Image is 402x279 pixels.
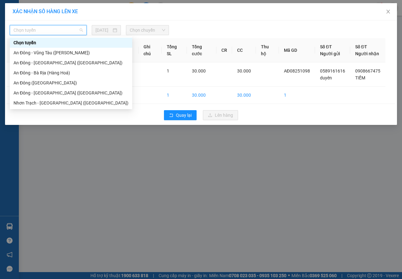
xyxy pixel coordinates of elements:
[7,38,25,62] th: STT
[10,58,132,68] div: An Đông - Nhơn Trạch (Hàng Hoá)
[10,78,132,88] div: An Đông (Hàng Ngoài)
[130,25,165,35] span: Chọn chuyến
[216,38,232,62] th: CR
[10,98,132,108] div: Nhơn Trạch - An Đông (Hàng hóa)
[167,68,169,73] span: 1
[14,79,128,86] div: An Đông ([GEOGRAPHIC_DATA])
[162,87,187,104] td: 1
[320,51,340,56] span: Người gửi
[139,38,162,62] th: Ghi chú
[320,68,345,73] span: 0589161616
[187,38,216,62] th: Tổng cước
[386,9,391,14] span: close
[237,68,251,73] span: 30.000
[232,87,256,104] td: 30.000
[164,110,197,120] button: rollbackQuay lại
[14,69,128,76] div: An Đông - Bà Rịa (Hàng Hoá)
[10,68,132,78] div: An Đông - Bà Rịa (Hàng Hoá)
[7,62,25,87] td: 1
[13,8,78,14] span: XÁC NHẬN SỐ HÀNG LÊN XE
[355,68,380,73] span: 0908667475
[176,112,192,119] span: Quay lại
[14,89,128,96] div: An Đông - [GEOGRAPHIC_DATA] ([GEOGRAPHIC_DATA])
[169,113,173,118] span: rollback
[14,59,128,66] div: An Đông - [GEOGRAPHIC_DATA] ([GEOGRAPHIC_DATA])
[187,87,216,104] td: 30.000
[379,3,397,21] button: Close
[355,51,379,56] span: Người nhận
[279,87,315,104] td: 1
[355,44,367,49] span: Số ĐT
[10,38,132,48] div: Chọn tuyến
[355,75,365,80] span: TIỀM
[320,75,332,80] span: duyên
[14,25,83,35] span: Chọn tuyến
[192,68,206,73] span: 30.000
[320,44,332,49] span: Số ĐT
[232,38,256,62] th: CC
[14,39,128,46] div: Chọn tuyến
[284,68,310,73] span: AĐ08251098
[10,48,132,58] div: An Đông - Vũng Tàu (Hàng Hoá)
[162,38,187,62] th: Tổng SL
[14,49,128,56] div: An Đông - Vũng Tàu ([PERSON_NAME])
[203,110,238,120] button: uploadLên hàng
[279,38,315,62] th: Mã GD
[10,88,132,98] div: An Đông - Long Hải (Hàng Hoá)
[14,99,128,106] div: Nhơn Trạch - [GEOGRAPHIC_DATA] ([GEOGRAPHIC_DATA])
[256,38,279,62] th: Thu hộ
[95,27,111,34] input: 13/08/2025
